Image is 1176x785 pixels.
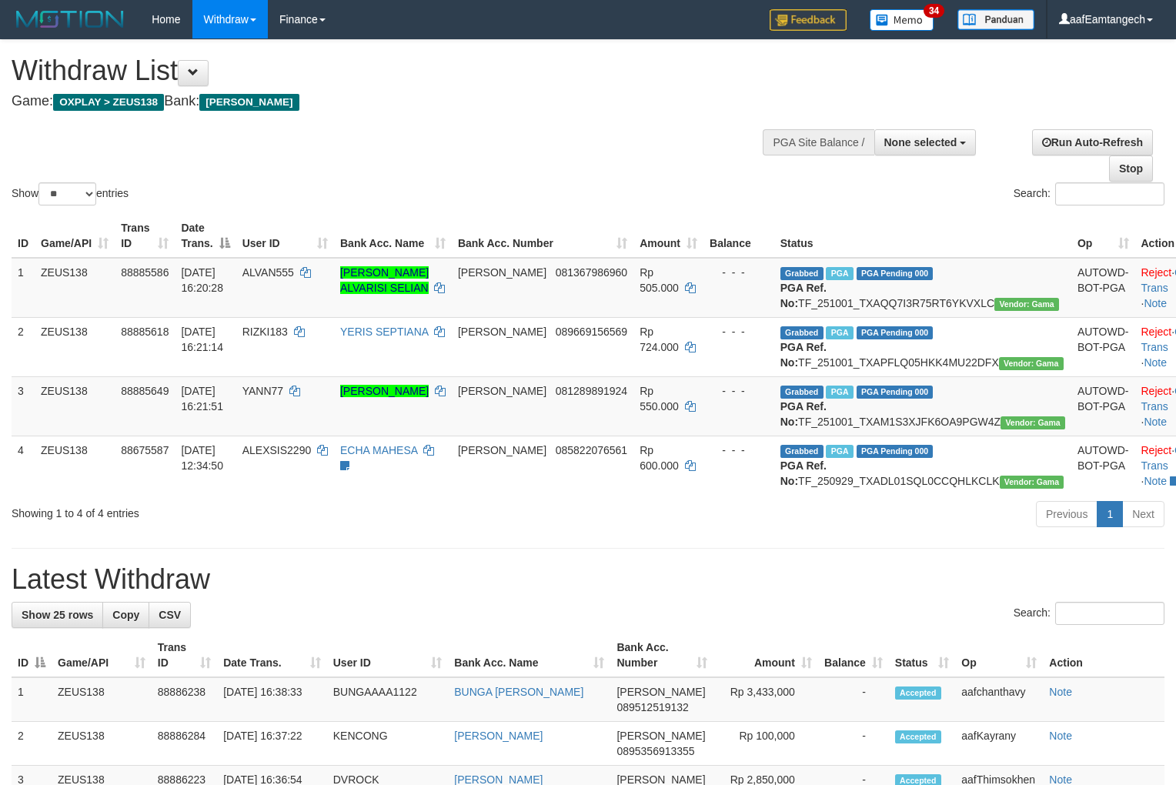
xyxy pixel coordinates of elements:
td: AUTOWD-BOT-PGA [1071,436,1135,495]
span: Grabbed [780,445,824,458]
span: Vendor URL: https://trx31.1velocity.biz [994,298,1059,311]
div: Showing 1 to 4 of 4 entries [12,499,479,521]
span: Copy [112,609,139,621]
label: Search: [1014,182,1164,205]
td: 2 [12,317,35,376]
a: Reject [1141,266,1172,279]
div: - - - [710,443,768,458]
span: [DATE] 16:21:14 [181,326,223,353]
a: Reject [1141,444,1172,456]
span: Copy 085822076561 to clipboard [556,444,627,456]
td: 88886238 [152,677,217,722]
a: Next [1122,501,1164,527]
span: Rp 724.000 [640,326,679,353]
span: Vendor URL: https://trx31.1velocity.biz [1001,416,1065,429]
span: [DATE] 12:34:50 [181,444,223,472]
span: Grabbed [780,267,824,280]
span: [PERSON_NAME] [458,266,546,279]
a: Note [1049,730,1072,742]
span: Copy 081289891924 to clipboard [556,385,627,397]
span: [PERSON_NAME] [616,730,705,742]
a: ECHA MAHESA [340,444,417,456]
span: Accepted [895,686,941,700]
span: Marked by aafanarl [826,386,853,399]
td: aafKayrany [955,722,1043,766]
td: 1 [12,677,52,722]
span: Rp 600.000 [640,444,679,472]
img: Button%20Memo.svg [870,9,934,31]
th: Trans ID: activate to sort column ascending [115,214,175,258]
td: - [818,722,889,766]
th: Op: activate to sort column ascending [1071,214,1135,258]
span: Marked by aafanarl [826,326,853,339]
input: Search: [1055,182,1164,205]
span: Accepted [895,730,941,743]
img: Feedback.jpg [770,9,847,31]
th: ID [12,214,35,258]
span: PGA Pending [857,386,934,399]
th: Balance [703,214,774,258]
span: CSV [159,609,181,621]
td: Rp 100,000 [713,722,818,766]
td: TF_251001_TXAM1S3XJFK6OA9PGW4Z [774,376,1071,436]
th: Status [774,214,1071,258]
a: Reject [1141,385,1172,397]
span: Grabbed [780,386,824,399]
th: Balance: activate to sort column ascending [818,633,889,677]
b: PGA Ref. No: [780,400,827,428]
td: 2 [12,722,52,766]
span: [PERSON_NAME] [616,686,705,698]
span: [PERSON_NAME] [458,385,546,397]
td: TF_250929_TXADL01SQL0CCQHLKCLK [774,436,1071,495]
a: CSV [149,602,191,628]
span: 88885618 [121,326,169,338]
a: [PERSON_NAME] [454,730,543,742]
th: Date Trans.: activate to sort column descending [175,214,236,258]
span: RIZKI183 [242,326,288,338]
span: PGA Pending [857,267,934,280]
b: PGA Ref. No: [780,282,827,309]
span: [DATE] 16:21:51 [181,385,223,413]
td: ZEUS138 [52,722,152,766]
span: ALEXSIS2290 [242,444,312,456]
span: OXPLAY > ZEUS138 [53,94,164,111]
a: BUNGA [PERSON_NAME] [454,686,583,698]
th: Action [1043,633,1164,677]
label: Show entries [12,182,129,205]
img: panduan.png [957,9,1034,30]
a: Previous [1036,501,1097,527]
span: [PERSON_NAME] [458,326,546,338]
img: MOTION_logo.png [12,8,129,31]
span: Vendor URL: https://trx31.1velocity.biz [1000,476,1064,489]
span: Rp 505.000 [640,266,679,294]
td: Rp 3,433,000 [713,677,818,722]
th: Amount: activate to sort column ascending [713,633,818,677]
a: Note [1144,475,1167,487]
span: 88885586 [121,266,169,279]
span: 88885649 [121,385,169,397]
a: Run Auto-Refresh [1032,129,1153,155]
b: PGA Ref. No: [780,341,827,369]
td: ZEUS138 [35,376,115,436]
span: 88675587 [121,444,169,456]
a: Note [1144,416,1167,428]
td: [DATE] 16:37:22 [217,722,327,766]
th: ID: activate to sort column descending [12,633,52,677]
span: Copy 089512519132 to clipboard [616,701,688,713]
th: Op: activate to sort column ascending [955,633,1043,677]
th: Game/API: activate to sort column ascending [52,633,152,677]
td: 1 [12,258,35,318]
span: PGA Pending [857,326,934,339]
span: PGA Pending [857,445,934,458]
th: Bank Acc. Name: activate to sort column ascending [448,633,610,677]
th: Date Trans.: activate to sort column ascending [217,633,327,677]
div: - - - [710,324,768,339]
div: - - - [710,383,768,399]
a: 1 [1097,501,1123,527]
span: 34 [924,4,944,18]
td: - [818,677,889,722]
span: Marked by aafanarl [826,267,853,280]
td: ZEUS138 [35,258,115,318]
th: Trans ID: activate to sort column ascending [152,633,217,677]
span: Vendor URL: https://trx31.1velocity.biz [999,357,1064,370]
